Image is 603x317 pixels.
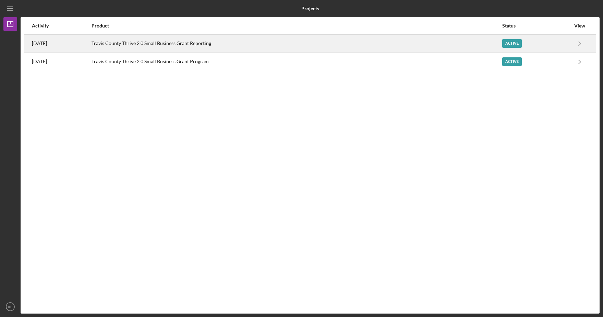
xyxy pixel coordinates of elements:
[92,35,502,52] div: Travis County Thrive 2.0 Small Business Grant Reporting
[8,305,13,309] text: KE
[502,57,522,66] div: Active
[3,300,17,314] button: KE
[32,59,47,64] time: 2024-06-18 03:54
[92,53,502,70] div: Travis County Thrive 2.0 Small Business Grant Program
[92,23,502,29] div: Product
[571,23,588,29] div: View
[502,39,522,48] div: Active
[32,41,47,46] time: 2025-10-07 16:06
[301,6,319,11] b: Projects
[32,23,91,29] div: Activity
[502,23,570,29] div: Status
